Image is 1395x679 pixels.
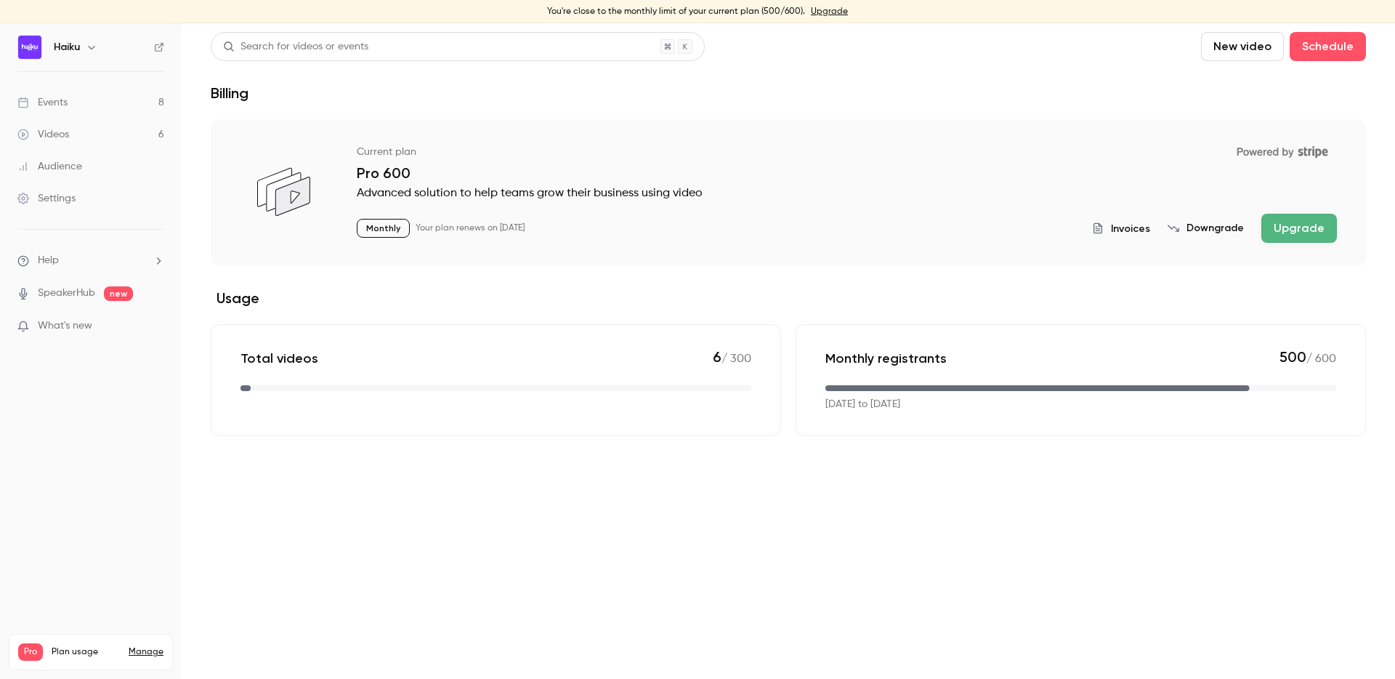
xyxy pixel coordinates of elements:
h1: Billing [211,84,248,102]
a: Upgrade [811,6,848,17]
span: new [104,286,133,301]
span: 6 [713,348,721,366]
li: help-dropdown-opener [17,253,164,268]
span: Pro [18,643,43,661]
span: Help [38,253,59,268]
div: Search for videos or events [223,39,368,55]
button: Upgrade [1261,214,1337,243]
button: Invoices [1092,221,1150,236]
span: Plan usage [52,646,120,658]
p: Current plan [357,145,416,159]
div: Audience [17,159,82,174]
span: Invoices [1111,221,1150,236]
a: SpeakerHub [38,286,95,301]
p: Advanced solution to help teams grow their business using video [357,185,1337,202]
section: billing [211,119,1366,436]
h2: Usage [211,289,1366,307]
button: Schedule [1290,32,1366,61]
p: / 600 [1279,348,1336,368]
h6: Haiku [54,40,80,55]
button: Downgrade [1168,221,1244,236]
p: Your plan renews on [DATE] [416,222,525,234]
p: Pro 600 [357,164,1337,182]
div: Videos [17,127,69,142]
div: Settings [17,191,76,206]
div: Events [17,95,68,110]
p: Monthly registrants [825,350,947,367]
p: / 300 [713,348,751,368]
p: Monthly [357,219,410,238]
a: Manage [129,646,163,658]
p: [DATE] to [DATE] [825,397,900,412]
p: Total videos [240,350,318,367]
img: Haiku [18,36,41,59]
span: What's new [38,318,92,334]
button: New video [1201,32,1284,61]
span: 500 [1279,348,1306,366]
